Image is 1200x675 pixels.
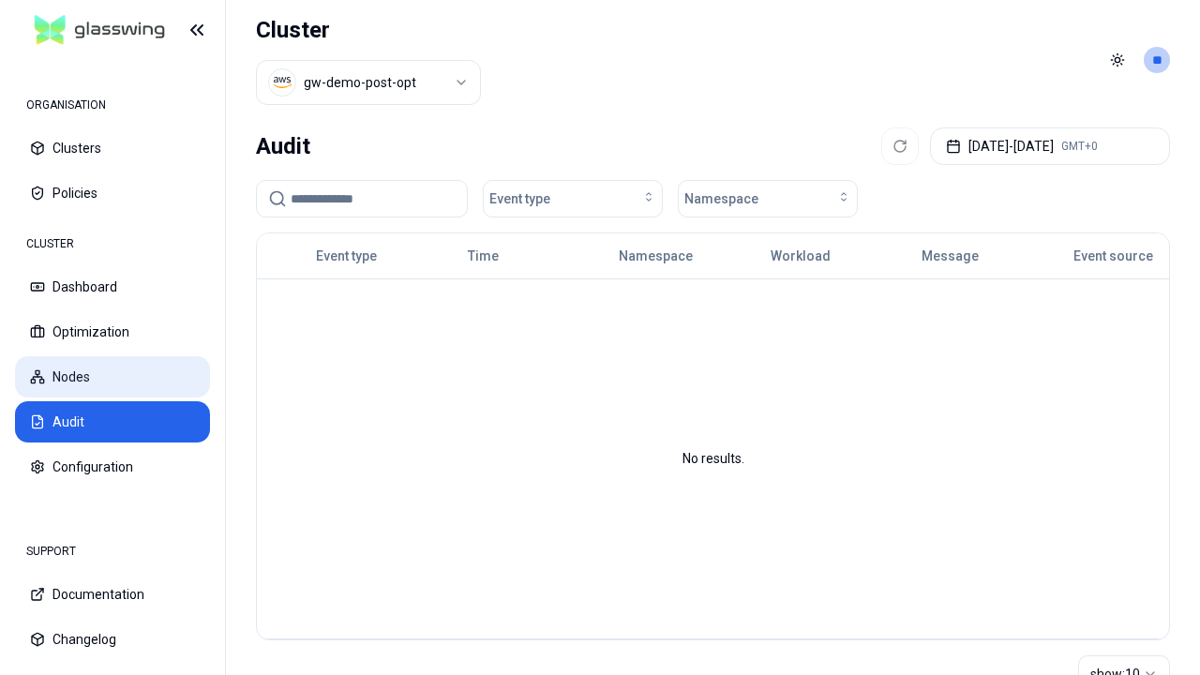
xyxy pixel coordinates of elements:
[1073,237,1153,275] button: Event source
[15,266,210,307] button: Dashboard
[1061,139,1098,154] span: GMT+0
[489,189,550,208] span: Event type
[15,401,210,442] button: Audit
[27,8,172,52] img: GlassWing
[15,311,210,352] button: Optimization
[15,532,210,570] div: SUPPORT
[15,574,210,615] button: Documentation
[304,73,416,92] div: gw-demo-post-opt
[922,237,979,275] button: Message
[930,127,1170,165] button: [DATE]-[DATE]GMT+0
[684,189,758,208] span: Namespace
[273,73,292,92] img: aws
[257,278,1169,638] td: No results.
[15,86,210,124] div: ORGANISATION
[15,127,210,169] button: Clusters
[15,446,210,487] button: Configuration
[316,237,377,275] button: Event type
[15,619,210,660] button: Changelog
[15,225,210,262] div: CLUSTER
[256,15,481,45] h1: Cluster
[619,237,693,275] button: Namespace
[483,180,663,217] button: Event type
[771,237,831,275] button: Workload
[256,60,481,105] button: Select a value
[15,356,210,397] button: Nodes
[256,127,310,165] div: Audit
[468,237,499,275] button: Time
[15,172,210,214] button: Policies
[678,180,858,217] button: Namespace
